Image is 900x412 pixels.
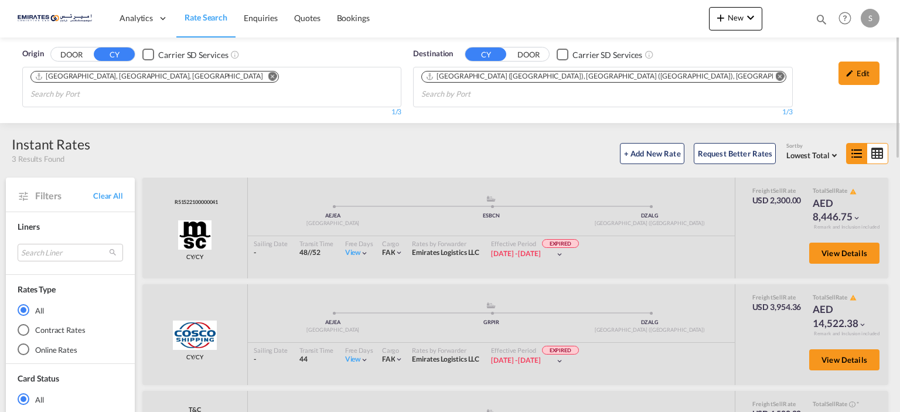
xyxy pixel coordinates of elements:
md-chips-wrap: Chips container. Use arrow keys to select chips. [420,67,786,104]
div: Help [835,8,861,29]
div: Free Days [345,239,373,248]
div: [GEOGRAPHIC_DATA] ([GEOGRAPHIC_DATA]) [571,220,729,227]
div: Sort by [786,142,840,150]
md-icon: icon-chevron-down [853,214,861,222]
div: Viewicon-chevron-down [345,248,369,258]
div: S [861,9,879,28]
div: Sailing Date [254,346,288,355]
div: Remark and Inclusion included [805,224,888,230]
div: icon-magnify [815,13,828,30]
span: Liners [18,222,39,231]
md-icon: Unchecked: Search for CY (Container Yard) services for all selected carriers.Checked : Search for... [230,50,240,59]
button: Remove [768,71,786,83]
span: Sell [826,187,836,194]
div: Freight Rate [752,400,802,408]
button: View Details [809,243,879,264]
div: Freight Rate [752,186,802,195]
div: Emirates Logistics LLC [412,248,479,258]
img: c67187802a5a11ec94275b5db69a26e6.png [18,5,97,32]
md-icon: icon-magnify [815,13,828,26]
button: icon-plus 400-fgNewicon-chevron-down [709,7,762,30]
div: [GEOGRAPHIC_DATA] ([GEOGRAPHIC_DATA]) [571,326,729,334]
div: Carrier SD Services [158,49,228,61]
div: Effective Period [491,239,579,250]
div: Viewicon-chevron-down [345,355,369,365]
md-icon: icon-alert [850,294,857,301]
input: Search by Port [30,85,142,104]
div: Cargo [382,239,404,248]
div: Port of Jebel Ali, Jebel Ali, AEJEA [35,71,263,81]
md-radio-button: Online Rates [18,344,123,356]
span: Sell [773,187,783,194]
div: Contract / Rate Agreement / Tariff / Spot Pricing Reference Number: R51522100000041 [172,199,219,206]
span: Filters [35,189,93,202]
span: Sell [826,400,836,407]
span: New [714,13,758,22]
div: AEJEA [254,212,412,220]
div: USD 2,300.00 [752,195,802,206]
md-icon: Unchecked: Search for CY (Container Yard) services for all selected carriers.Checked : Search for... [645,50,654,59]
md-icon: icon-plus 400-fg [714,11,728,25]
div: icon-pencilEdit [838,62,879,85]
div: ESBCN [412,212,570,220]
div: Card Status [18,373,59,384]
span: Clear All [93,190,123,201]
div: Sailing Date [254,239,288,248]
div: Transit Time [299,346,333,355]
div: Rates by Forwarder [412,346,479,355]
div: Total Rate [813,293,871,302]
button: Spot Rates are dynamic & can fluctuate with time [847,400,855,409]
md-icon: icon-chevron-down [744,11,758,25]
button: icon-alert [848,294,857,302]
div: [GEOGRAPHIC_DATA] [254,220,412,227]
div: Effective Period [491,346,579,356]
div: DZALG [571,319,729,326]
md-icon: assets/icons/custom/ship-fill.svg [484,196,498,202]
md-radio-button: All [18,393,123,405]
div: Remark and Inclusion included [805,331,888,337]
div: Total Rate [813,186,871,196]
div: Total Rate [813,400,871,409]
span: Sell [773,294,783,301]
md-checkbox: Checkbox No Ink [557,48,642,60]
span: [DATE] - [DATE] [491,356,541,365]
div: Emirates Logistics LLC [412,355,479,365]
div: Cargo [382,346,404,355]
span: Analytics [120,12,153,24]
button: Remove [261,71,278,83]
md-checkbox: Checkbox No Ink [142,48,228,60]
md-icon: icon-table-large [867,144,888,164]
div: Transit Time [299,239,333,248]
md-icon: icon-alert [850,188,857,195]
button: icon-alert [848,187,857,196]
span: View Details [821,355,867,365]
span: R51522100000041 [172,199,219,206]
span: Emirates Logistics LLC [412,355,479,363]
div: AED 14,522.38 [813,302,871,331]
div: Rates by Forwarder [412,239,479,248]
md-icon: icon-chevron-down [395,355,403,363]
span: Subject to Remarks [855,400,859,407]
img: COSCO [173,321,216,350]
div: USD 3,954.36 [752,301,802,313]
div: Alger (Algiers), Alger (Algiers), DZALG [425,71,770,81]
div: [GEOGRAPHIC_DATA] [254,326,412,334]
button: CY [94,47,135,61]
span: Emirates Logistics LLC [412,248,479,257]
div: 01 May 2024 - 31 May 2024 [491,356,541,366]
div: Carrier SD Services [572,49,642,61]
span: Destination [413,48,453,60]
span: Sell [826,294,836,301]
md-chips-wrap: Chips container. Use arrow keys to select chips. [29,67,395,104]
md-icon: assets/icons/custom/ship-fill.svg [484,302,498,308]
button: CY [465,47,506,61]
div: Instant Rates [12,135,90,154]
span: [DATE] - [DATE] [491,249,541,258]
md-icon: icon-chevron-down [555,250,564,258]
div: - [254,248,288,258]
span: EXPIRED [542,239,579,248]
button: DOOR [51,48,92,62]
input: Search by Port [421,85,533,104]
button: DOOR [508,48,549,62]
